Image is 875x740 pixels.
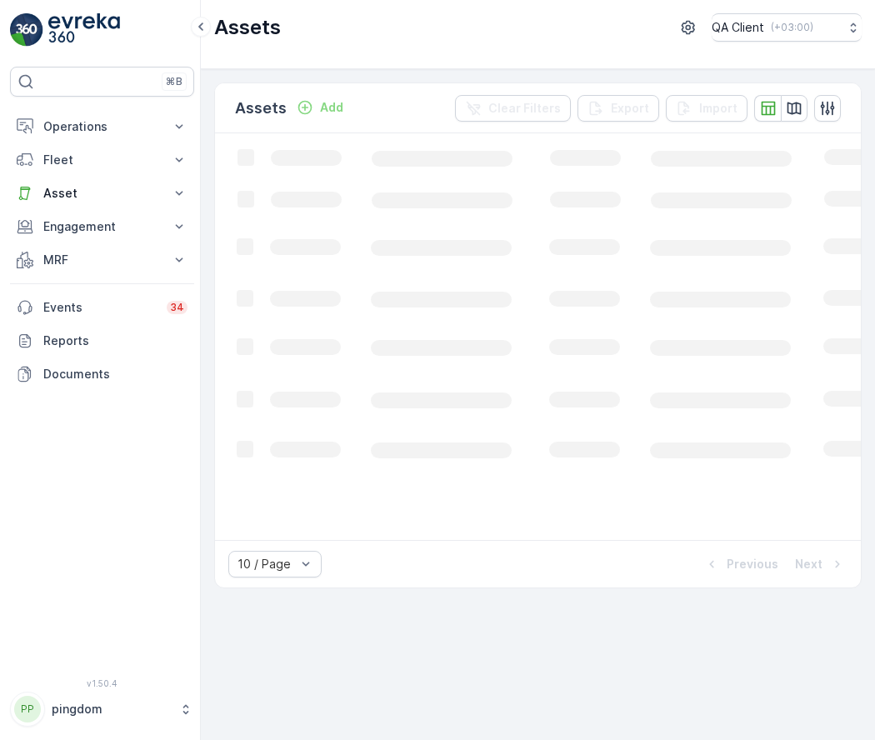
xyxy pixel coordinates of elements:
[166,75,182,88] p: ⌘B
[43,218,161,235] p: Engagement
[577,95,659,122] button: Export
[52,701,171,717] p: pingdom
[43,118,161,135] p: Operations
[14,696,41,722] div: PP
[43,152,161,168] p: Fleet
[43,332,187,349] p: Reports
[10,357,194,391] a: Documents
[712,19,764,36] p: QA Client
[10,291,194,324] a: Events34
[320,99,343,116] p: Add
[48,13,120,47] img: logo_light-DOdMpM7g.png
[455,95,571,122] button: Clear Filters
[488,100,561,117] p: Clear Filters
[10,243,194,277] button: MRF
[214,14,281,41] p: Assets
[10,110,194,143] button: Operations
[699,100,737,117] p: Import
[611,100,649,117] p: Export
[43,252,161,268] p: MRF
[793,554,847,574] button: Next
[43,299,157,316] p: Events
[10,177,194,210] button: Asset
[771,21,813,34] p: ( +03:00 )
[727,556,778,572] p: Previous
[712,13,862,42] button: QA Client(+03:00)
[702,554,780,574] button: Previous
[10,13,43,47] img: logo
[10,692,194,727] button: PPpingdom
[235,97,287,120] p: Assets
[10,324,194,357] a: Reports
[10,210,194,243] button: Engagement
[43,366,187,382] p: Documents
[10,678,194,688] span: v 1.50.4
[666,95,747,122] button: Import
[290,97,350,117] button: Add
[170,301,184,314] p: 34
[43,185,161,202] p: Asset
[10,143,194,177] button: Fleet
[795,556,822,572] p: Next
